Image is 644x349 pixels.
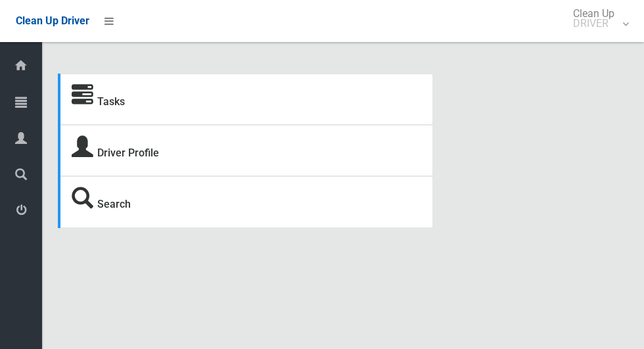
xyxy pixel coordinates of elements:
[97,95,125,108] a: Tasks
[16,14,89,27] span: Clean Up Driver
[97,147,159,159] a: Driver Profile
[16,11,89,31] a: Clean Up Driver
[566,9,628,28] span: Clean Up
[97,198,131,210] a: Search
[573,18,614,28] small: DRIVER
